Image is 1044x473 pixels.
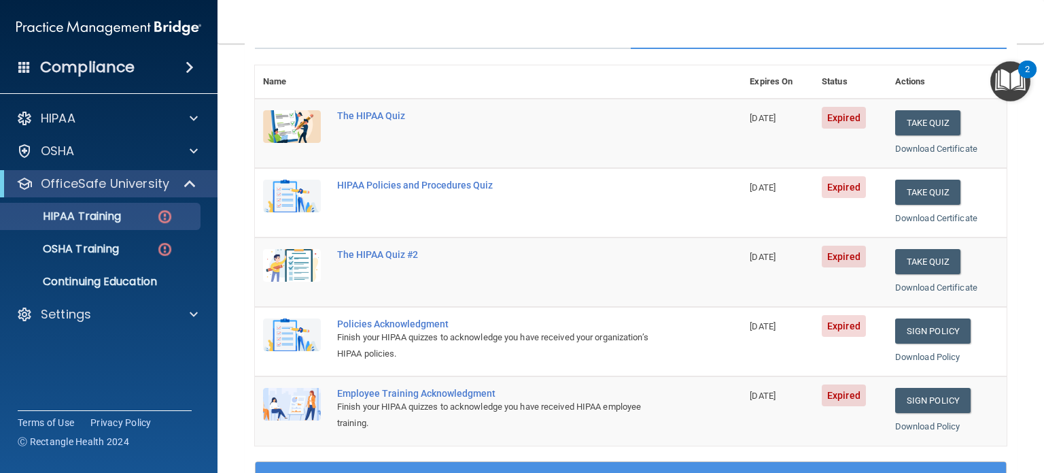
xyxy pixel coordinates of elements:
[41,110,75,127] p: HIPAA
[337,399,674,431] div: Finish your HIPAA quizzes to acknowledge you have received HIPAA employee training.
[18,416,74,429] a: Terms of Use
[41,176,169,192] p: OfficeSafe University
[16,143,198,159] a: OSHA
[9,275,194,289] p: Continuing Education
[90,416,152,429] a: Privacy Policy
[1025,69,1030,87] div: 2
[822,107,866,129] span: Expired
[895,282,977,293] a: Download Certificate
[750,113,776,123] span: [DATE]
[41,143,75,159] p: OSHA
[822,176,866,198] span: Expired
[9,210,121,223] p: HIPAA Training
[822,315,866,337] span: Expired
[16,110,198,127] a: HIPAA
[742,65,814,99] th: Expires On
[16,14,201,42] img: PMB logo
[255,65,329,99] th: Name
[750,252,776,262] span: [DATE]
[814,65,887,99] th: Status
[990,61,1030,101] button: Open Resource Center, 2 new notifications
[16,176,197,192] a: OfficeSafe University
[895,110,960,135] button: Take Quiz
[895,213,977,223] a: Download Certificate
[750,182,776,193] span: [DATE]
[337,249,674,260] div: The HIPAA Quiz #2
[40,58,135,77] h4: Compliance
[895,249,960,274] button: Take Quiz
[337,180,674,191] div: HIPAA Policies and Procedures Quiz
[895,352,960,362] a: Download Policy
[156,208,173,225] img: danger-circle.6113f641.png
[895,180,960,205] button: Take Quiz
[16,306,198,323] a: Settings
[887,65,1007,99] th: Actions
[9,242,119,256] p: OSHA Training
[810,377,1028,431] iframe: Drift Widget Chat Controller
[337,319,674,329] div: Policies Acknowledgment
[895,144,977,154] a: Download Certificate
[18,435,129,448] span: Ⓒ Rectangle Health 2024
[895,421,960,431] a: Download Policy
[156,241,173,258] img: danger-circle.6113f641.png
[337,329,674,362] div: Finish your HIPAA quizzes to acknowledge you have received your organization’s HIPAA policies.
[337,388,674,399] div: Employee Training Acknowledgment
[750,391,776,401] span: [DATE]
[750,321,776,331] span: [DATE]
[41,306,91,323] p: Settings
[822,246,866,267] span: Expired
[337,110,674,121] div: The HIPAA Quiz
[895,319,971,344] a: Sign Policy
